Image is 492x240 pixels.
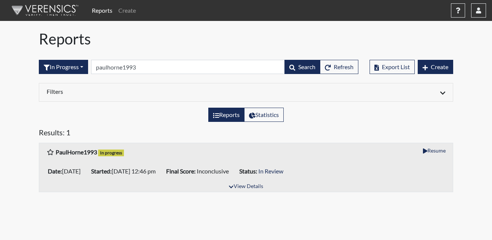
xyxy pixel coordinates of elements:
span: Create [431,63,448,70]
li: [DATE] 12:46 pm [88,165,163,177]
button: View Details [225,182,266,192]
button: Create [418,60,453,74]
h1: Reports [39,30,453,48]
button: In Progress [39,60,88,74]
b: Date: [48,167,62,175]
label: View the list of reports [208,108,245,122]
b: Status: [239,167,257,175]
div: Click to expand/collapse filters [41,88,451,97]
li: [DATE] [45,165,88,177]
span: In Review [258,167,283,175]
button: Refresh [320,60,358,74]
span: Search [298,63,315,70]
span: Refresh [334,63,354,70]
a: Create [115,3,139,18]
b: Final Score: [166,167,196,175]
h6: Filters [47,88,240,95]
b: Started: [91,167,112,175]
b: PaulHorne1993 [56,148,97,156]
a: Reports [89,3,115,18]
span: Inconclusive [197,167,229,175]
h5: Results: 1 [39,128,453,140]
div: Filter by interview status [39,60,88,74]
span: Export List [382,63,410,70]
button: Search [284,60,320,74]
label: View statistics about completed interviews [244,108,284,122]
input: Search by Registration ID, Interview Number, or Investigation Name. [91,60,285,74]
span: In progress [98,150,124,156]
button: Resume [420,145,449,156]
button: Export List [370,60,415,74]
